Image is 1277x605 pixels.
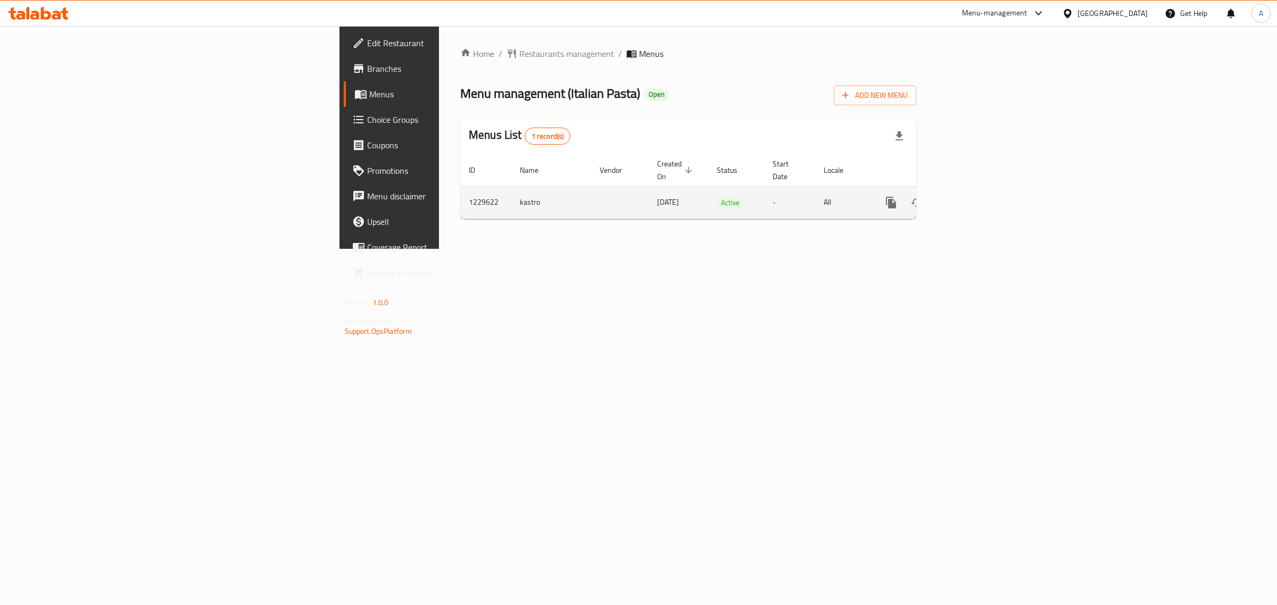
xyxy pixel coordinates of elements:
[344,132,553,158] a: Coupons
[842,89,908,102] span: Add New Menu
[344,260,553,285] a: Grocery Checklist
[345,296,371,309] span: Version:
[367,241,544,254] span: Coverage Report
[717,196,744,209] div: Active
[717,164,751,177] span: Status
[1077,7,1148,19] div: [GEOGRAPHIC_DATA]
[344,107,553,132] a: Choice Groups
[369,88,544,100] span: Menus
[469,127,570,145] h2: Menus List
[600,164,636,177] span: Vendor
[344,81,553,107] a: Menus
[345,324,412,338] a: Support.OpsPlatform
[460,154,989,219] table: enhanced table
[1259,7,1263,19] span: A
[644,90,669,99] span: Open
[520,164,552,177] span: Name
[469,164,489,177] span: ID
[824,164,857,177] span: Locale
[345,314,394,327] span: Get support on:
[367,113,544,126] span: Choice Groups
[519,47,614,60] span: Restaurants management
[639,47,664,60] span: Menus
[870,154,989,187] th: Actions
[878,190,904,215] button: more
[367,62,544,75] span: Branches
[525,131,570,141] span: 1 record(s)
[367,190,544,203] span: Menu disclaimer
[367,215,544,228] span: Upsell
[344,30,553,56] a: Edit Restaurant
[367,139,544,152] span: Coupons
[764,186,815,219] td: -
[344,56,553,81] a: Branches
[657,195,679,209] span: [DATE]
[344,158,553,183] a: Promotions
[773,157,802,183] span: Start Date
[644,88,669,101] div: Open
[834,86,916,105] button: Add New Menu
[367,266,544,279] span: Grocery Checklist
[886,123,912,149] div: Export file
[460,47,916,60] nav: breadcrumb
[657,157,695,183] span: Created On
[507,47,614,60] a: Restaurants management
[815,186,870,219] td: All
[344,183,553,209] a: Menu disclaimer
[367,37,544,49] span: Edit Restaurant
[962,7,1027,20] div: Menu-management
[717,197,744,209] span: Active
[344,234,553,260] a: Coverage Report
[525,128,571,145] div: Total records count
[618,47,622,60] li: /
[372,296,389,309] span: 1.0.0
[344,209,553,234] a: Upsell
[367,164,544,177] span: Promotions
